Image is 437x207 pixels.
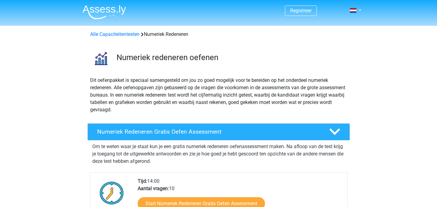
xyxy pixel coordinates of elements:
[117,53,345,62] h3: Numeriek redeneren oefenen
[90,77,347,113] p: Dit oefenpakket is speciaal samengesteld om jou zo goed mogelijk voor te bereiden op het onderdee...
[92,143,345,165] p: Om te weten waar je staat kun je een gratis numeriek redeneren oefenassessment maken. Na afloop v...
[97,128,319,135] h4: Numeriek Redeneren Gratis Oefen Assessment
[138,186,169,191] b: Aantal vragen:
[290,8,312,13] a: Registreer
[88,31,350,38] div: Numeriek Redeneren
[82,5,126,19] img: Assessly
[90,31,140,37] a: Alle Capaciteitentesten
[85,123,352,140] a: Numeriek Redeneren Gratis Oefen Assessment
[88,45,114,71] img: numeriek redeneren
[138,178,147,184] b: Tijd:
